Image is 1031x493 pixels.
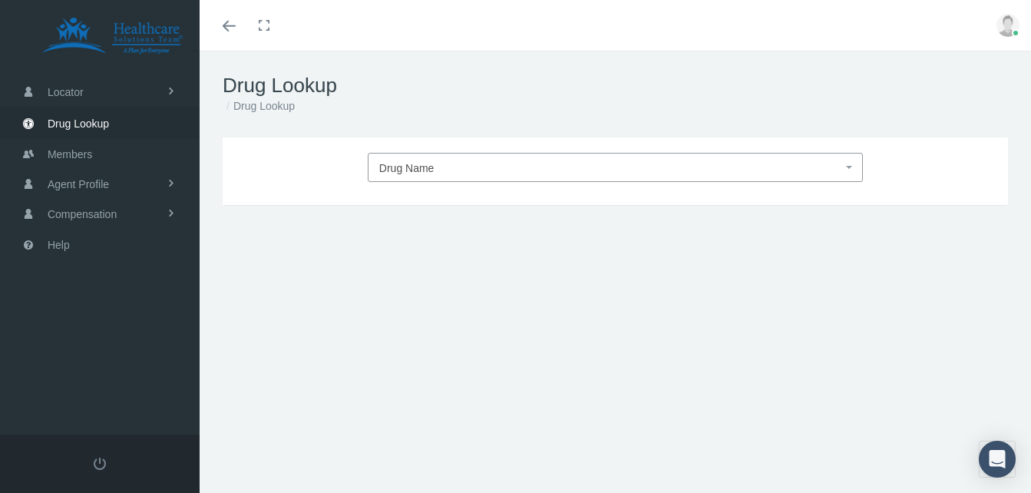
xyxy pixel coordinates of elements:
[48,170,109,199] span: Agent Profile
[48,230,70,260] span: Help
[223,74,1008,98] h1: Drug Lookup
[48,109,109,138] span: Drug Lookup
[48,200,117,229] span: Compensation
[379,162,435,174] span: Drug Name
[48,140,92,169] span: Members
[48,78,84,107] span: Locator
[996,14,1019,37] img: user-placeholder.jpg
[979,441,1016,478] div: Open Intercom Messenger
[223,98,295,114] li: Drug Lookup
[20,17,204,55] img: HEALTHCARE SOLUTIONS TEAM, LLC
